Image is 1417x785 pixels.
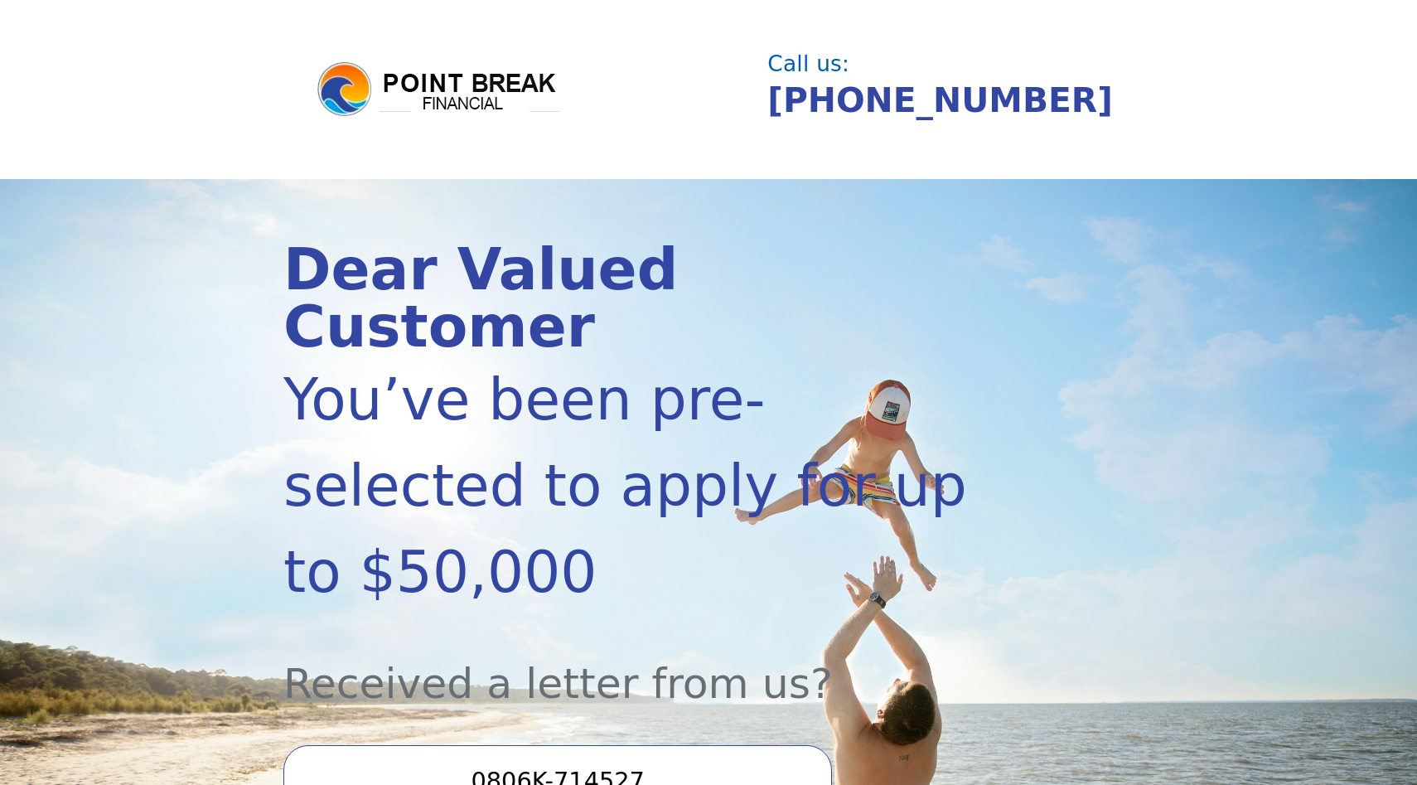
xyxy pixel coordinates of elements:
div: You’ve been pre-selected to apply for up to $50,000 [283,356,1006,615]
div: Dear Valued Customer [283,241,1006,356]
div: Received a letter from us? [283,615,1006,715]
a: [PHONE_NUMBER] [767,80,1113,120]
div: Call us: [767,53,1122,75]
img: logo.png [315,60,563,119]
